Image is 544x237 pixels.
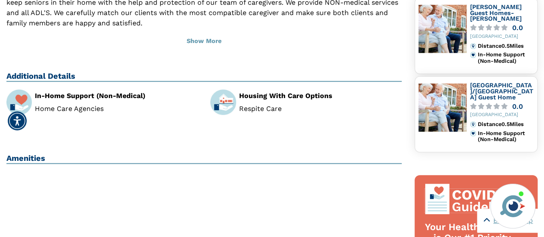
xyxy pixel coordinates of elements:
img: avatar [498,191,527,221]
iframe: iframe [374,62,535,179]
a: 0.0 [470,25,534,31]
h2: Amenities [6,154,402,164]
div: Housing With Care Options [239,92,402,99]
img: distance.svg [470,43,476,49]
img: primary.svg [470,52,476,58]
img: covid-top-default.svg [423,184,523,214]
li: Respite Care [239,105,402,112]
div: [GEOGRAPHIC_DATA] [470,34,534,40]
button: Show More [6,32,402,51]
a: [PERSON_NAME] Guest Homes-[PERSON_NAME] [470,3,522,22]
div: Accessibility Menu [8,111,27,130]
div: In-Home Support (Non-Medical) [478,52,534,64]
div: 0.0 [512,25,523,31]
h2: Additional Details [6,71,402,82]
div: Distance 0.5 Miles [478,43,534,49]
li: Home Care Agencies [35,105,197,112]
div: In-Home Support (Non-Medical) [35,92,197,99]
span: Back to Top [493,215,533,226]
